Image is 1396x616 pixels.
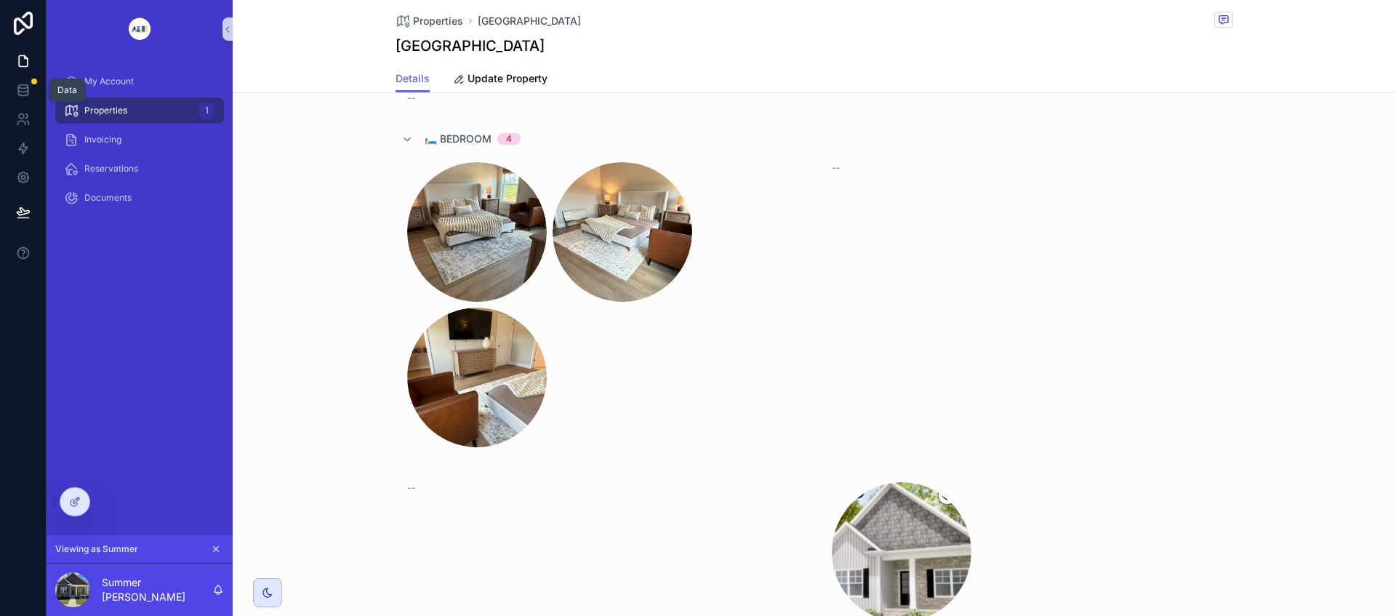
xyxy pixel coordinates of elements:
a: Properties1 [55,97,224,124]
span: Properties [84,105,127,116]
a: Details [396,65,430,93]
span: Reservations [84,163,138,175]
h1: [GEOGRAPHIC_DATA] [396,36,545,56]
p: Summer [PERSON_NAME] [102,575,212,604]
a: Invoicing [55,127,224,153]
span: -- [407,482,416,494]
div: scrollable content [47,58,233,230]
span: Invoicing [84,134,121,145]
a: Update Property [453,65,547,95]
span: Details [396,71,430,86]
a: Documents [55,185,224,211]
a: Reservations [55,156,224,182]
div: Data [57,84,77,96]
a: -- [396,81,809,116]
span: My Account [84,76,134,87]
span: Properties [413,14,463,28]
a: [GEOGRAPHIC_DATA] [478,14,581,28]
div: 4 [506,133,512,145]
a: My Account [55,68,224,95]
span: 🛏️ Bedroom [425,132,492,146]
span: Viewing as Summer [55,543,138,555]
a: Properties [396,14,463,28]
a: -- [820,151,1233,459]
span: -- [832,162,841,174]
span: -- [407,92,416,104]
div: 1 [198,102,215,119]
img: App logo [117,17,162,41]
span: Update Property [468,71,547,86]
span: Documents [84,192,132,204]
